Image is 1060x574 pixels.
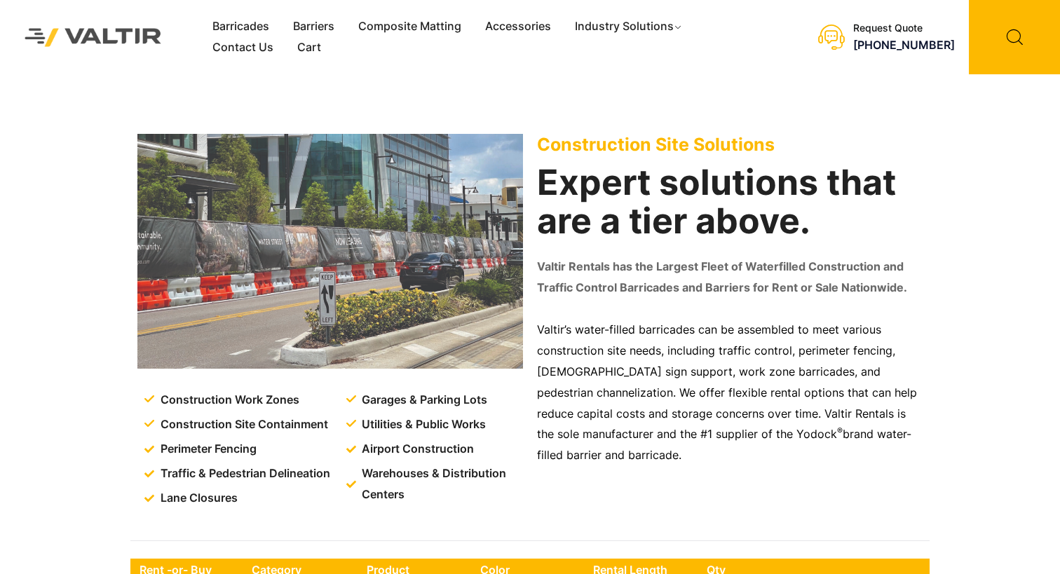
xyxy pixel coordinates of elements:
a: Accessories [473,16,563,37]
a: Barriers [281,16,346,37]
p: Construction Site Solutions [537,134,923,155]
img: Valtir Rentals [11,14,176,61]
a: Cart [285,37,333,58]
h2: Expert solutions that are a tier above. [537,163,923,240]
span: Warehouses & Distribution Centers [358,463,526,505]
span: Perimeter Fencing [157,439,257,460]
span: Lane Closures [157,488,238,509]
span: Construction Site Containment [157,414,328,435]
a: Contact Us [201,37,285,58]
span: Traffic & Pedestrian Delineation [157,463,330,484]
span: Utilities & Public Works [358,414,486,435]
a: Industry Solutions [563,16,695,37]
a: Barricades [201,16,281,37]
span: Construction Work Zones [157,390,299,411]
sup: ® [837,425,843,436]
div: Request Quote [853,22,955,34]
a: [PHONE_NUMBER] [853,38,955,52]
p: Valtir’s water-filled barricades can be assembled to meet various construction site needs, includ... [537,320,923,466]
span: Garages & Parking Lots [358,390,487,411]
span: Airport Construction [358,439,474,460]
a: Composite Matting [346,16,473,37]
p: Valtir Rentals has the Largest Fleet of Waterfilled Construction and Traffic Control Barricades a... [537,257,923,299]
